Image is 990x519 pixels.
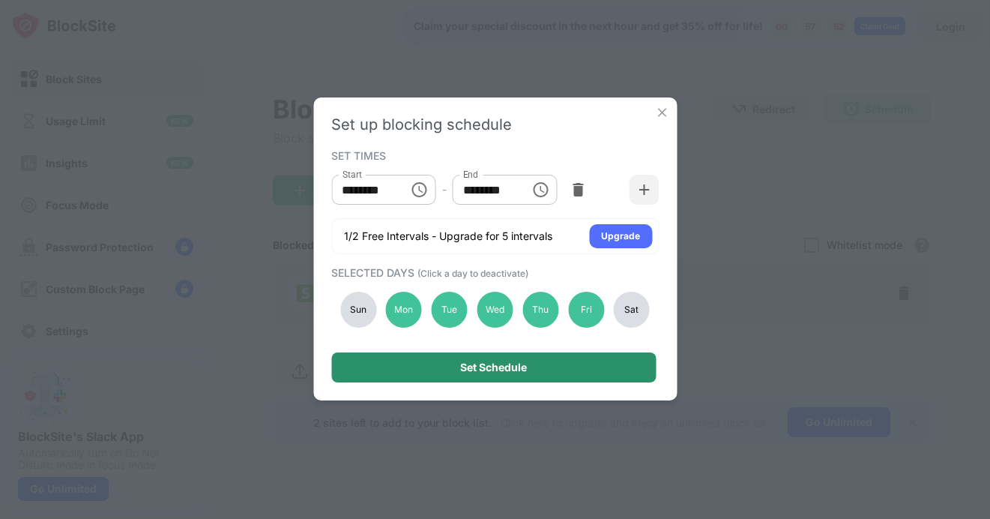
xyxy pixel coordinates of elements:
div: Thu [522,292,558,328]
div: SELECTED DAYS [331,266,655,279]
div: Set Schedule [460,361,527,373]
div: Upgrade [601,229,640,244]
div: 1/2 Free Intervals - Upgrade for 5 intervals [344,229,552,244]
div: Set up blocking schedule [331,115,659,133]
div: Tue [432,292,468,328]
div: Sat [614,292,650,328]
div: - [442,181,447,198]
button: Choose time, selected time is 11:59 PM [526,175,556,205]
div: Wed [477,292,513,328]
div: Mon [386,292,422,328]
label: Start [342,168,361,181]
span: (Click a day to deactivate) [417,268,528,279]
button: Choose time, selected time is 6:30 PM [405,175,435,205]
img: x-button.svg [654,105,669,120]
div: Fri [568,292,604,328]
div: Sun [340,292,376,328]
label: End [463,168,479,181]
div: SET TIMES [331,149,655,161]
